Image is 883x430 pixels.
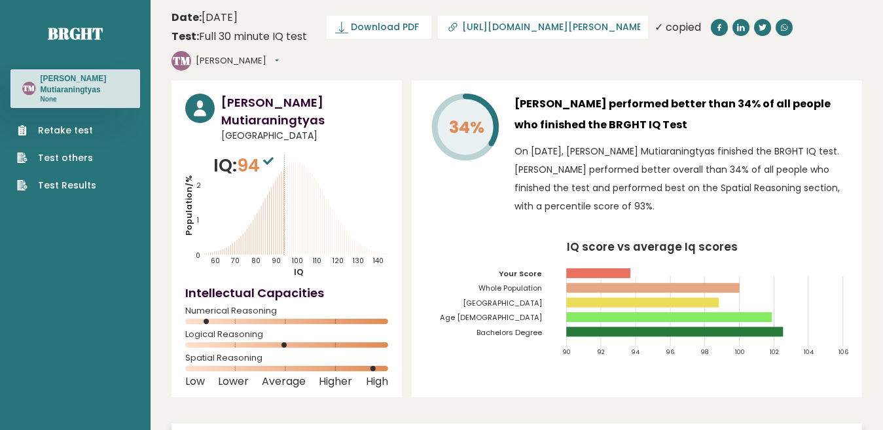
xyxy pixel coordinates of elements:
[567,239,738,255] tspan: IQ score vs average Iq scores
[440,312,542,323] tspan: Age [DEMOGRAPHIC_DATA]
[211,256,220,266] tspan: 60
[171,29,199,44] b: Test:
[221,94,388,129] h3: [PERSON_NAME] Mutiaraningtyas
[183,175,194,236] tspan: Population/%
[185,284,388,302] h4: Intellectual Capacities
[230,256,240,266] tspan: 70
[448,116,484,139] tspan: 34%
[173,53,190,68] text: TM
[185,308,388,314] span: Numerical Reasoning
[373,256,384,266] tspan: 140
[171,10,202,25] b: Date:
[463,298,542,308] tspan: [GEOGRAPHIC_DATA]
[735,348,745,357] tspan: 100
[597,348,605,357] tspan: 92
[292,256,303,266] tspan: 100
[353,256,364,266] tspan: 130
[562,348,571,357] tspan: 90
[196,54,279,67] button: [PERSON_NAME]
[478,283,542,294] tspan: Whole Population
[262,379,306,384] span: Average
[251,256,261,266] tspan: 80
[272,256,281,266] tspan: 90
[218,379,249,384] span: Lower
[41,95,128,104] p: None
[171,29,307,45] div: Full 30 minute IQ test
[171,10,238,26] time: [DATE]
[213,152,277,179] p: IQ:
[185,379,205,384] span: Low
[499,268,542,279] tspan: Your Score
[17,151,96,165] a: Test others
[319,379,352,384] span: Higher
[185,332,388,337] span: Logical Reasoning
[631,348,640,357] tspan: 94
[514,94,848,135] h3: [PERSON_NAME] performed better than 34% of all people who finished the BRGHT IQ Test
[770,348,779,357] tspan: 102
[48,23,103,44] a: Brght
[366,379,388,384] span: High
[197,215,199,225] tspan: 1
[804,348,814,357] tspan: 104
[17,179,96,192] a: Test Results
[327,16,431,39] a: Download PDF
[185,355,388,361] span: Spatial Reasoning
[351,20,419,34] span: Download PDF
[700,348,708,357] tspan: 98
[333,256,344,266] tspan: 120
[313,256,321,266] tspan: 110
[221,129,388,143] span: [GEOGRAPHIC_DATA]
[666,348,674,357] tspan: 96
[477,327,542,338] tspan: Bachelors Degree
[237,153,277,177] span: 94
[41,73,128,95] h3: [PERSON_NAME] Mutiaraningtyas
[294,266,304,278] tspan: IQ
[196,251,200,260] tspan: 0
[17,124,96,137] a: Retake test
[838,348,848,357] tspan: 106
[514,142,848,215] p: On [DATE], [PERSON_NAME] Mutiaraningtyas finished the BRGHT IQ test. [PERSON_NAME] performed bett...
[23,83,35,93] text: TM
[655,20,701,35] div: ✓ copied
[196,181,201,190] tspan: 2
